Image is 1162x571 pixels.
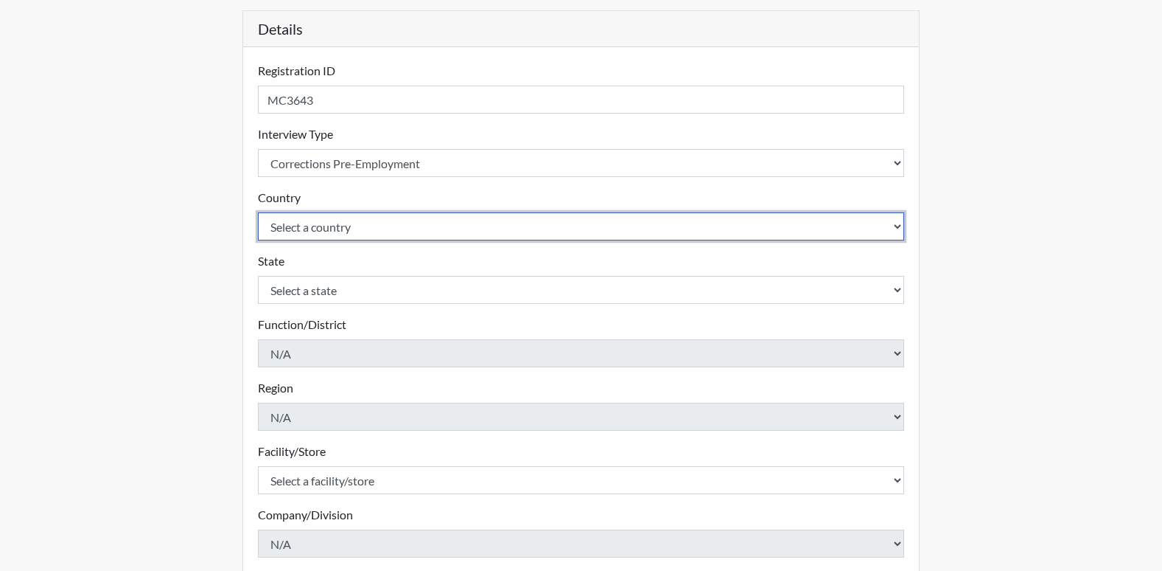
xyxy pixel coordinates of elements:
[258,252,284,270] label: State
[243,11,920,47] h5: Details
[258,443,326,460] label: Facility/Store
[258,379,293,397] label: Region
[258,506,353,524] label: Company/Division
[258,86,905,114] input: Insert a Registration ID, which needs to be a unique alphanumeric value for each interviewee
[258,316,346,333] label: Function/District
[258,189,301,207] label: Country
[258,62,335,80] label: Registration ID
[258,125,333,143] label: Interview Type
